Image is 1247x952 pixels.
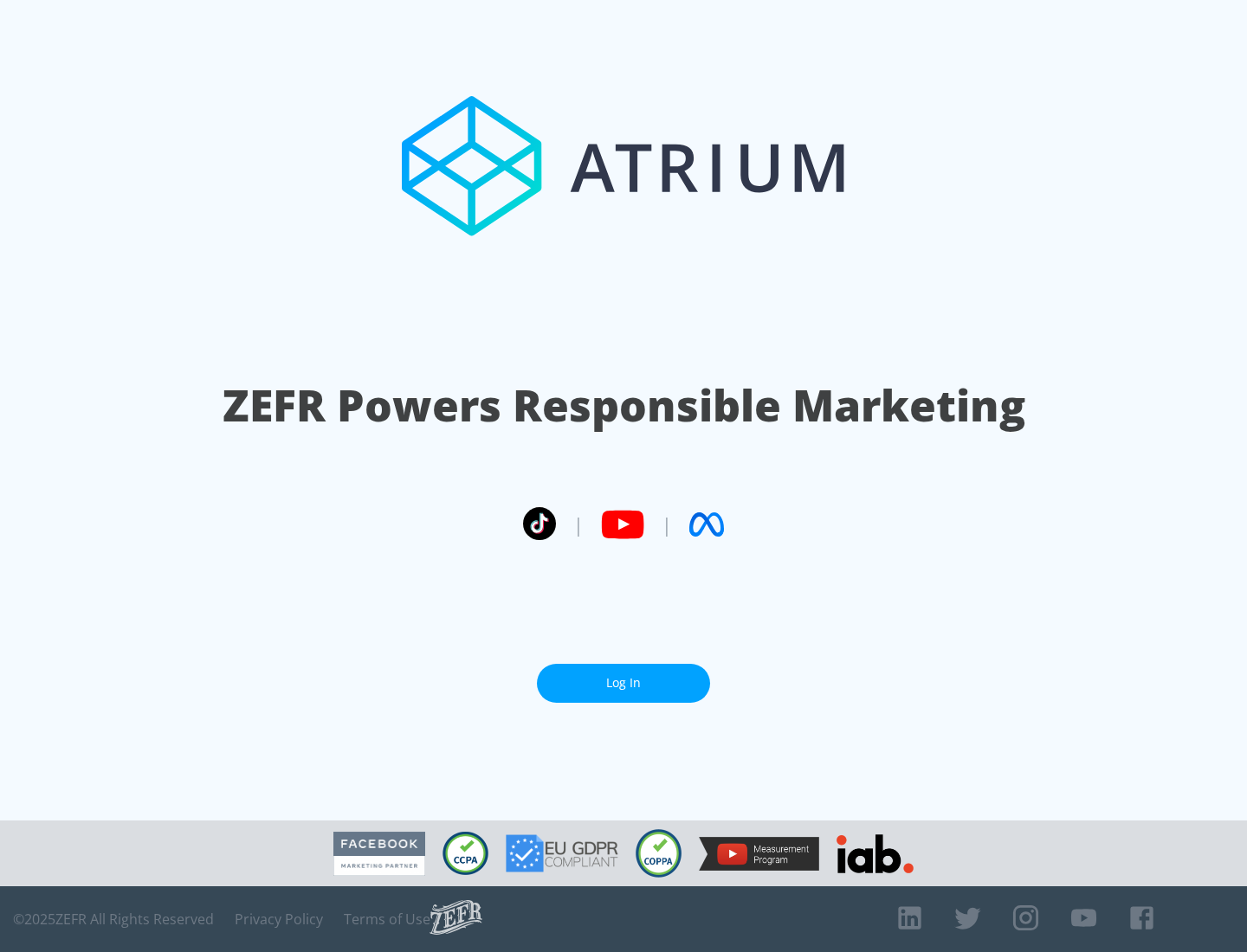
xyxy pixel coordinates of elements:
img: Facebook Marketing Partner [333,832,425,876]
a: Terms of Use [344,910,430,928]
img: YouTube Measurement Program [699,837,819,871]
span: | [662,511,672,537]
a: Log In [537,664,710,703]
h1: ZEFR Powers Responsible Marketing [223,376,1025,435]
img: COPPA Compliant [636,829,682,878]
img: CCPA Compliant [443,832,488,875]
img: GDPR Compliant [506,834,618,872]
img: IAB [837,834,914,873]
a: Privacy Policy [235,910,323,928]
span: | [573,511,584,537]
span: © 2025 ZEFR All Rights Reserved [13,910,214,928]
